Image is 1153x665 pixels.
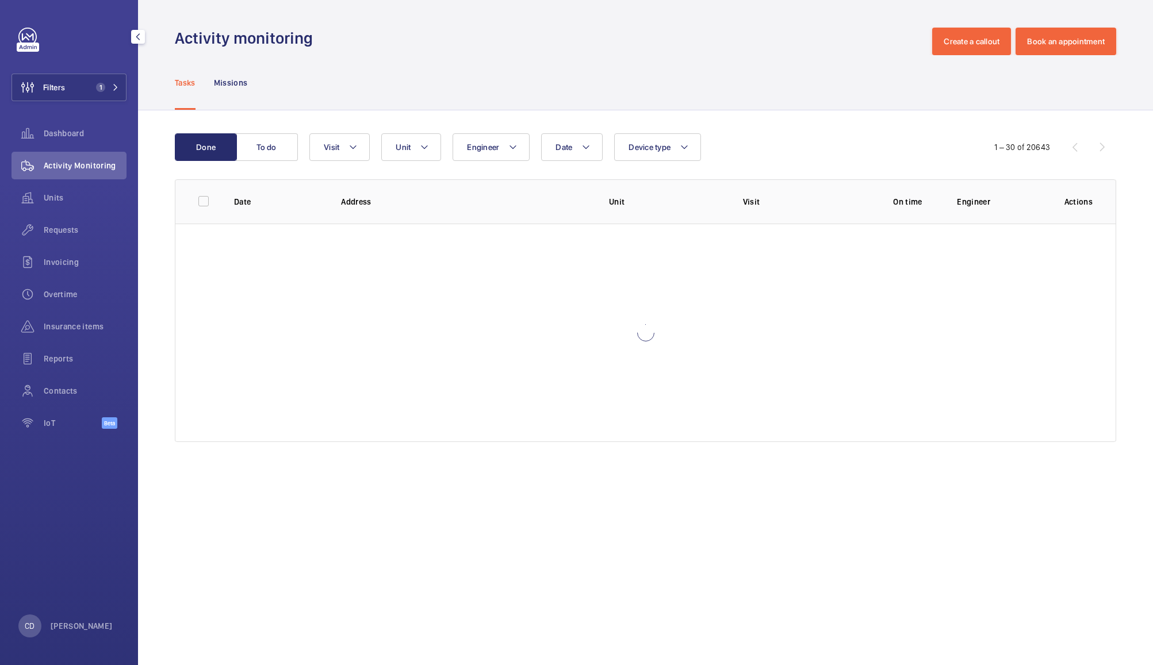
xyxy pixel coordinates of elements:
[44,128,127,139] span: Dashboard
[175,28,320,49] h1: Activity monitoring
[556,143,572,152] span: Date
[234,196,323,207] p: Date
[877,196,939,207] p: On time
[214,77,248,89] p: Missions
[309,133,370,161] button: Visit
[175,77,196,89] p: Tasks
[175,133,237,161] button: Done
[96,83,105,92] span: 1
[44,353,127,364] span: Reports
[236,133,298,161] button: To do
[932,28,1011,55] button: Create a callout
[1016,28,1116,55] button: Book an appointment
[396,143,411,152] span: Unit
[44,417,102,429] span: IoT
[44,224,127,236] span: Requests
[44,289,127,300] span: Overtime
[994,141,1050,153] div: 1 – 30 of 20643
[453,133,530,161] button: Engineer
[44,256,127,268] span: Invoicing
[629,143,671,152] span: Device type
[341,196,591,207] p: Address
[25,620,35,632] p: CD
[102,417,117,429] span: Beta
[381,133,441,161] button: Unit
[44,385,127,397] span: Contacts
[541,133,603,161] button: Date
[44,321,127,332] span: Insurance items
[614,133,701,161] button: Device type
[44,192,127,203] span: Units
[44,160,127,171] span: Activity Monitoring
[12,74,127,101] button: Filters1
[957,196,1045,207] p: Engineer
[51,620,113,632] p: [PERSON_NAME]
[324,143,339,152] span: Visit
[609,196,725,207] p: Unit
[743,196,859,207] p: Visit
[43,82,65,93] span: Filters
[1064,196,1093,207] p: Actions
[467,143,499,152] span: Engineer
